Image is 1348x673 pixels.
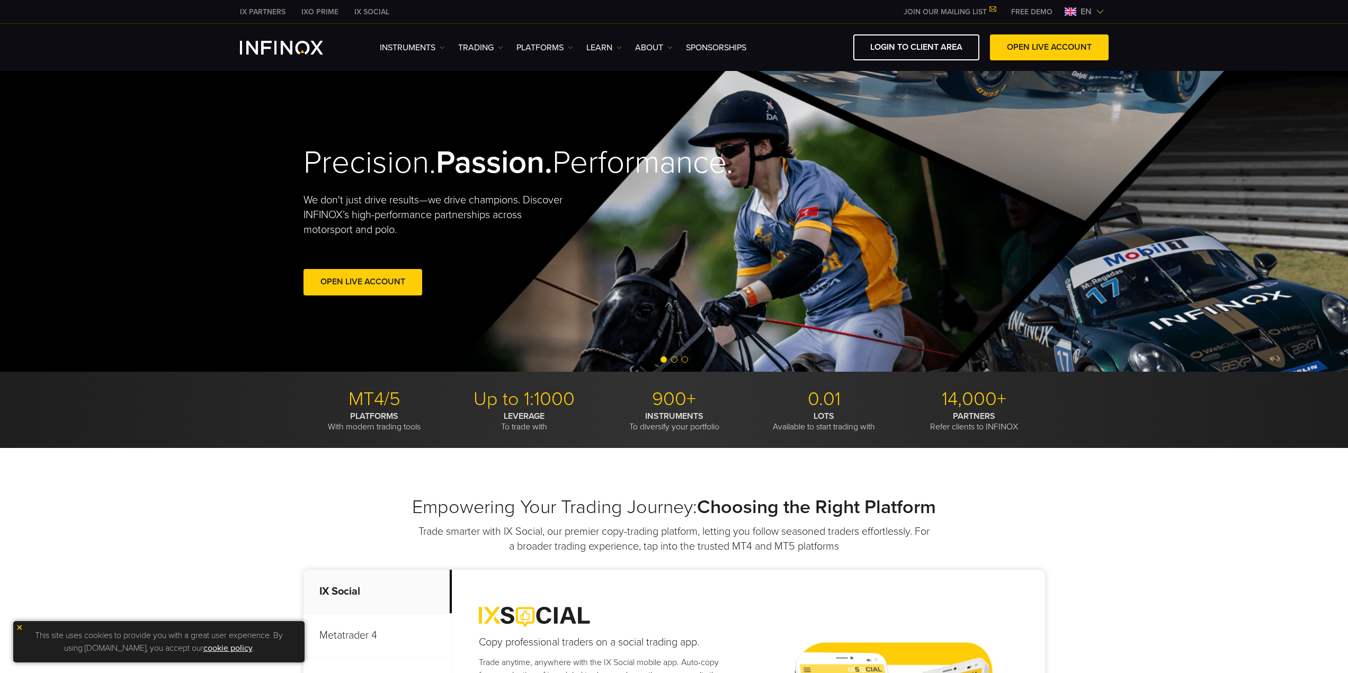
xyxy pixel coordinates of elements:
[753,388,895,411] p: 0.01
[645,411,703,421] strong: INSTRUMENTS
[16,624,23,631] img: yellow close icon
[303,388,445,411] p: MT4/5
[380,41,445,54] a: Instruments
[504,411,544,421] strong: LEVERAGE
[350,411,398,421] strong: PLATFORMS
[453,411,595,432] p: To trade with
[303,570,452,614] p: IX Social
[346,6,397,17] a: INFINOX
[682,356,688,363] span: Go to slide 3
[453,388,595,411] p: Up to 1:1000
[458,41,503,54] a: TRADING
[586,41,622,54] a: Learn
[303,193,570,237] p: We don't just drive results—we drive champions. Discover INFINOX’s high-performance partnerships ...
[660,356,667,363] span: Go to slide 1
[671,356,677,363] span: Go to slide 2
[417,524,931,554] p: Trade smarter with IX Social, our premier copy-trading platform, letting you follow seasoned trad...
[293,6,346,17] a: INFINOX
[303,269,422,295] a: Open Live Account
[814,411,834,421] strong: LOTS
[436,143,552,182] strong: Passion.
[697,496,936,518] strong: Choosing the Right Platform
[903,388,1045,411] p: 14,000+
[516,41,573,54] a: PLATFORMS
[990,34,1109,60] a: OPEN LIVE ACCOUNT
[753,411,895,432] p: Available to start trading with
[603,388,745,411] p: 900+
[853,34,979,60] a: LOGIN TO CLIENT AREA
[896,7,1003,16] a: JOIN OUR MAILING LIST
[303,496,1045,519] h2: Empowering Your Trading Journey:
[1003,6,1060,17] a: INFINOX MENU
[1076,5,1096,18] span: en
[903,411,1045,432] p: Refer clients to INFINOX
[686,41,746,54] a: SPONSORSHIPS
[303,411,445,432] p: With modern trading tools
[203,643,253,653] a: cookie policy
[240,41,348,55] a: INFINOX Logo
[953,411,995,421] strong: PARTNERS
[232,6,293,17] a: INFINOX
[635,41,673,54] a: ABOUT
[19,626,299,657] p: This site uses cookies to provide you with a great user experience. By using [DOMAIN_NAME], you a...
[303,143,637,182] h2: Precision. Performance.
[303,614,452,658] p: Metatrader 4
[479,635,731,650] h4: Copy professional traders on a social trading app.
[603,411,745,432] p: To diversify your portfolio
